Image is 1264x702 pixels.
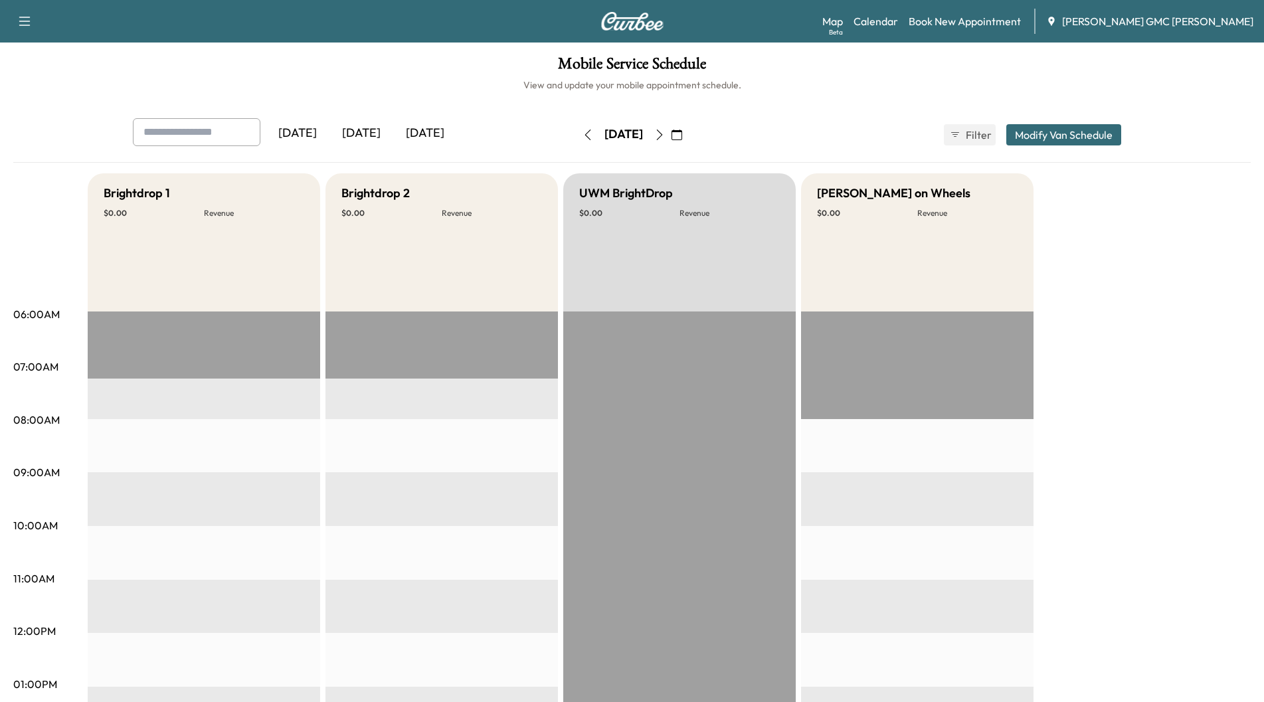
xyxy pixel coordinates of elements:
[13,78,1251,92] h6: View and update your mobile appointment schedule.
[13,56,1251,78] h1: Mobile Service Schedule
[579,208,679,219] p: $ 0.00
[204,208,304,219] p: Revenue
[944,124,996,145] button: Filter
[822,13,843,29] a: MapBeta
[854,13,898,29] a: Calendar
[909,13,1021,29] a: Book New Appointment
[817,208,917,219] p: $ 0.00
[13,517,58,533] p: 10:00AM
[817,184,970,203] h5: [PERSON_NAME] on Wheels
[579,184,673,203] h5: UWM BrightDrop
[104,208,204,219] p: $ 0.00
[329,118,393,149] div: [DATE]
[13,676,57,692] p: 01:00PM
[13,570,54,586] p: 11:00AM
[104,184,170,203] h5: Brightdrop 1
[13,464,60,480] p: 09:00AM
[393,118,457,149] div: [DATE]
[1062,13,1253,29] span: [PERSON_NAME] GMC [PERSON_NAME]
[442,208,542,219] p: Revenue
[604,126,643,143] div: [DATE]
[341,208,442,219] p: $ 0.00
[679,208,780,219] p: Revenue
[829,27,843,37] div: Beta
[13,359,58,375] p: 07:00AM
[917,208,1018,219] p: Revenue
[13,306,60,322] p: 06:00AM
[266,118,329,149] div: [DATE]
[600,12,664,31] img: Curbee Logo
[1006,124,1121,145] button: Modify Van Schedule
[13,412,60,428] p: 08:00AM
[966,127,990,143] span: Filter
[341,184,410,203] h5: Brightdrop 2
[13,623,56,639] p: 12:00PM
